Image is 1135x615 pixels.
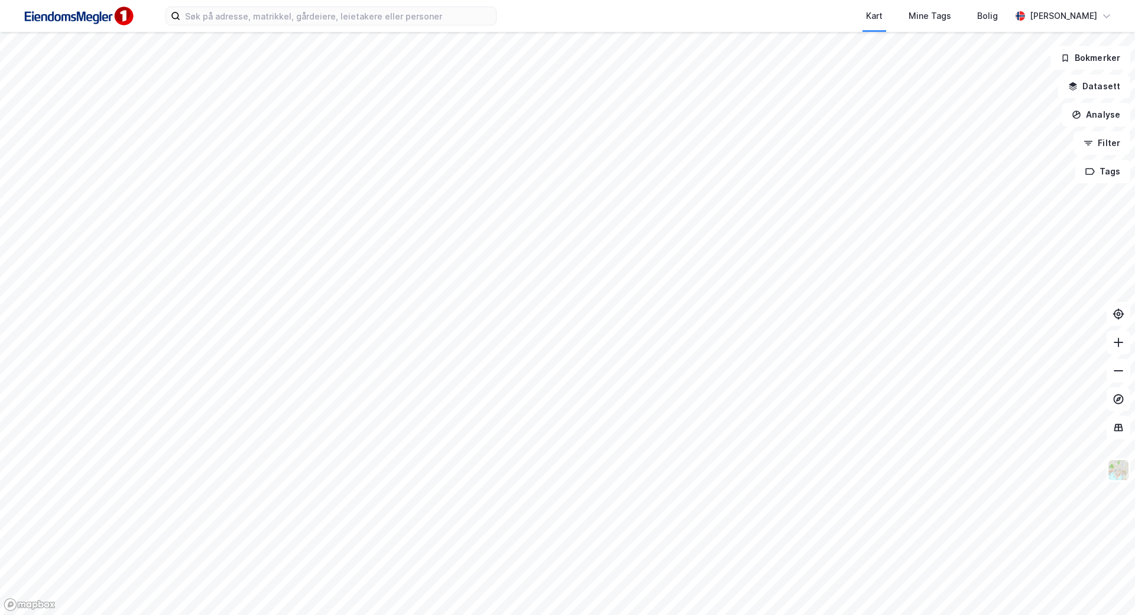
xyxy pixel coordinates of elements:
[866,9,883,23] div: Kart
[19,3,137,30] img: F4PB6Px+NJ5v8B7XTbfpPpyloAAAAASUVORK5CYII=
[909,9,951,23] div: Mine Tags
[1030,9,1097,23] div: [PERSON_NAME]
[1076,558,1135,615] iframe: Chat Widget
[977,9,998,23] div: Bolig
[180,7,496,25] input: Søk på adresse, matrikkel, gårdeiere, leietakere eller personer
